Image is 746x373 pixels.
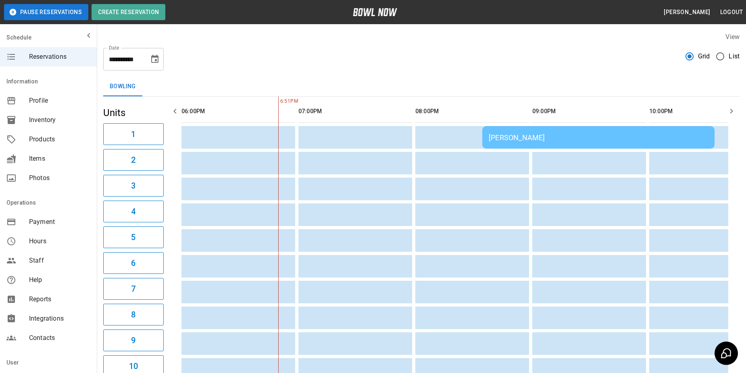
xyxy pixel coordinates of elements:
[717,5,746,20] button: Logout
[103,77,142,96] button: Bowling
[29,173,90,183] span: Photos
[103,106,164,119] h5: Units
[131,153,135,166] h6: 2
[29,236,90,246] span: Hours
[103,226,164,248] button: 5
[698,52,710,61] span: Grid
[29,217,90,227] span: Payment
[131,334,135,347] h6: 9
[92,4,165,20] button: Create Reservation
[131,231,135,244] h6: 5
[131,257,135,269] h6: 6
[729,52,740,61] span: List
[103,201,164,222] button: 4
[131,128,135,141] h6: 1
[103,252,164,274] button: 6
[29,135,90,144] span: Products
[489,133,708,142] div: [PERSON_NAME]
[103,77,740,96] div: inventory tabs
[29,294,90,304] span: Reports
[29,115,90,125] span: Inventory
[103,329,164,351] button: 9
[29,52,90,62] span: Reservations
[131,205,135,218] h6: 4
[103,123,164,145] button: 1
[29,314,90,323] span: Integrations
[129,360,138,373] h6: 10
[4,4,88,20] button: Pause Reservations
[103,304,164,325] button: 8
[725,33,740,41] label: View
[29,275,90,285] span: Help
[29,96,90,106] span: Profile
[131,282,135,295] h6: 7
[353,8,397,16] img: logo
[661,5,713,20] button: [PERSON_NAME]
[29,333,90,343] span: Contacts
[131,179,135,192] h6: 3
[29,256,90,265] span: Staff
[29,154,90,164] span: Items
[278,97,280,106] span: 6:51PM
[103,149,164,171] button: 2
[103,175,164,197] button: 3
[147,51,163,67] button: Choose date, selected date is Aug 29, 2025
[131,308,135,321] h6: 8
[103,278,164,300] button: 7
